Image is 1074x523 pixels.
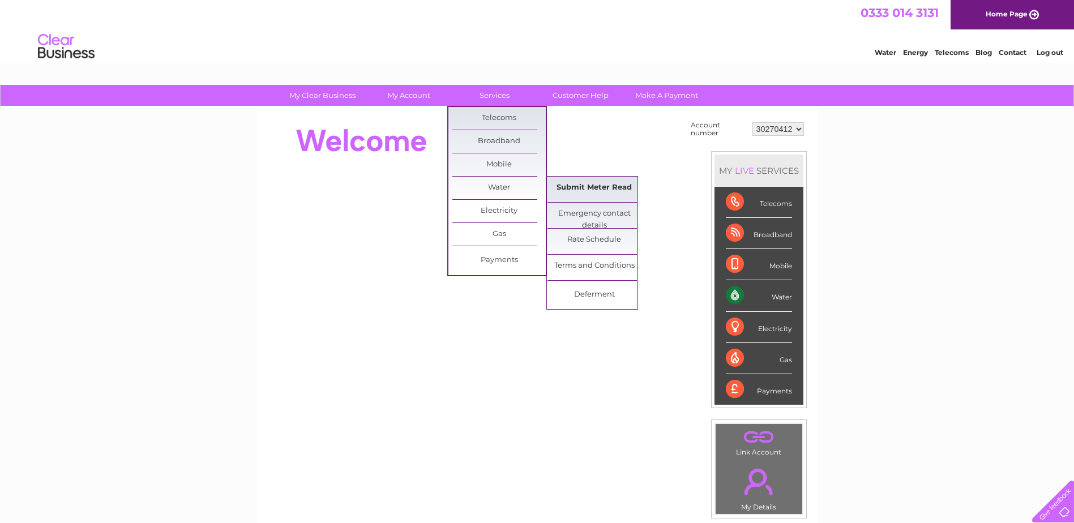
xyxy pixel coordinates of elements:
a: Make A Payment [620,85,713,106]
td: Link Account [715,423,803,459]
div: Water [726,280,792,311]
a: Telecoms [935,48,969,57]
div: MY SERVICES [714,155,803,187]
a: Mobile [452,153,546,176]
a: Contact [999,48,1026,57]
a: Rate Schedule [547,229,641,251]
td: My Details [715,459,803,515]
div: Mobile [726,249,792,280]
a: Submit Meter Read [547,177,641,199]
a: My Clear Business [276,85,369,106]
a: Telecoms [452,107,546,130]
a: . [718,462,799,501]
a: Blog [975,48,992,57]
a: My Account [362,85,455,106]
td: Account number [688,118,750,140]
div: Broadband [726,218,792,249]
a: Services [448,85,541,106]
div: LIVE [733,165,756,176]
a: Broadband [452,130,546,153]
a: 0333 014 3131 [861,6,939,20]
div: Telecoms [726,187,792,218]
a: Energy [903,48,928,57]
a: Water [452,177,546,199]
img: logo.png [37,29,95,64]
a: Deferment [547,284,641,306]
a: Electricity [452,200,546,222]
div: Electricity [726,312,792,343]
div: Clear Business is a trading name of Verastar Limited (registered in [GEOGRAPHIC_DATA] No. 3667643... [270,6,805,55]
a: Payments [452,249,546,272]
a: Water [875,48,896,57]
div: Payments [726,374,792,405]
div: Gas [726,343,792,374]
a: Terms and Conditions [547,255,641,277]
a: Gas [452,223,546,246]
a: Customer Help [534,85,627,106]
a: Log out [1037,48,1063,57]
a: . [718,427,799,447]
a: Emergency contact details [547,203,641,225]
